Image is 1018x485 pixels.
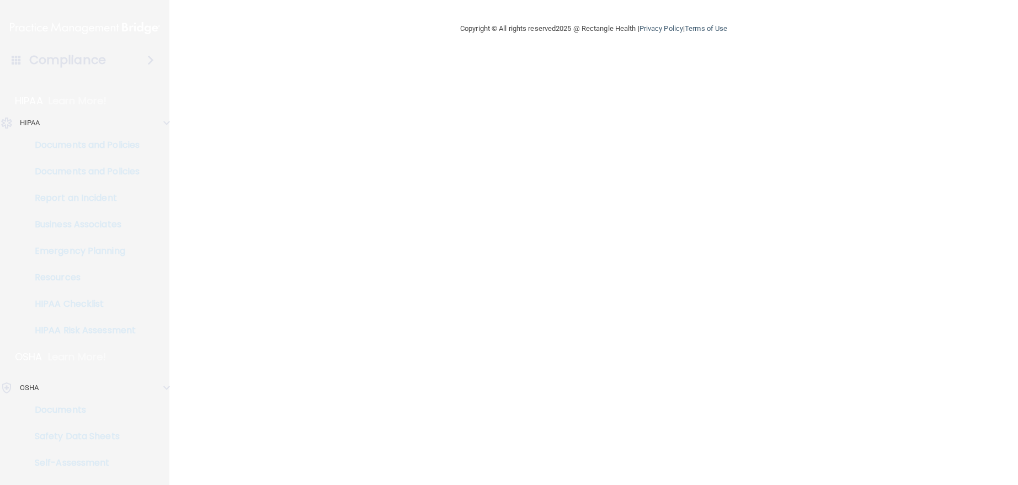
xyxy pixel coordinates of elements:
a: Terms of Use [685,24,727,33]
p: Documents [7,404,158,415]
p: Emergency Planning [7,246,158,257]
p: HIPAA [15,94,43,108]
h4: Compliance [29,52,106,68]
p: Self-Assessment [7,457,158,468]
p: Documents and Policies [7,166,158,177]
p: HIPAA [20,116,40,130]
div: Copyright © All rights reserved 2025 @ Rectangle Health | | [392,11,795,46]
p: Business Associates [7,219,158,230]
p: Learn More! [48,350,106,364]
img: PMB logo [10,17,160,39]
a: Privacy Policy [639,24,683,33]
p: Safety Data Sheets [7,431,158,442]
p: Documents and Policies [7,140,158,151]
p: Report an Incident [7,193,158,204]
p: OSHA [15,350,42,364]
p: Learn More! [49,94,107,108]
p: OSHA [20,381,39,395]
p: HIPAA Checklist [7,299,158,310]
p: Resources [7,272,158,283]
p: HIPAA Risk Assessment [7,325,158,336]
